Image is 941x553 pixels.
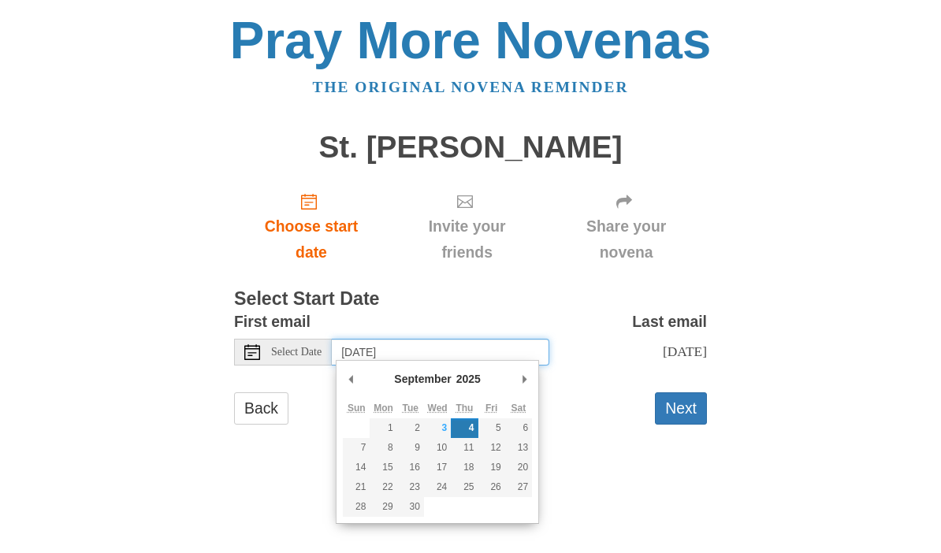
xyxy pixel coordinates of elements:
button: 14 [343,458,370,477]
a: Choose start date [234,180,389,273]
button: 9 [397,438,424,458]
button: 28 [343,497,370,517]
button: 13 [505,438,532,458]
abbr: Monday [374,403,393,414]
abbr: Saturday [511,403,526,414]
button: 6 [505,418,532,438]
button: 25 [451,477,478,497]
button: Previous Month [343,367,359,391]
button: 21 [343,477,370,497]
div: September [392,367,453,391]
button: 29 [370,497,396,517]
label: Last email [632,309,707,335]
button: 26 [478,477,505,497]
span: Choose start date [250,213,373,265]
input: Use the arrow keys to pick a date [332,339,549,366]
div: Click "Next" to confirm your start date first. [545,180,707,273]
button: 15 [370,458,396,477]
div: 2025 [454,367,483,391]
button: 10 [424,438,451,458]
h3: Select Start Date [234,289,707,310]
button: 12 [478,438,505,458]
button: Next [655,392,707,425]
button: 1 [370,418,396,438]
span: [DATE] [663,343,707,359]
span: Invite your friends [404,213,530,265]
label: First email [234,309,311,335]
span: Select Date [271,347,322,358]
button: 16 [397,458,424,477]
button: 23 [397,477,424,497]
abbr: Tuesday [403,403,418,414]
button: 3 [424,418,451,438]
button: 17 [424,458,451,477]
a: Back [234,392,288,425]
button: 2 [397,418,424,438]
button: 24 [424,477,451,497]
button: 8 [370,438,396,458]
abbr: Friday [485,403,497,414]
button: 7 [343,438,370,458]
h1: St. [PERSON_NAME] [234,131,707,165]
a: The original novena reminder [313,79,629,95]
button: 5 [478,418,505,438]
button: 18 [451,458,478,477]
abbr: Sunday [348,403,366,414]
button: 19 [478,458,505,477]
button: 20 [505,458,532,477]
abbr: Wednesday [428,403,448,414]
div: Click "Next" to confirm your start date first. [389,180,545,273]
button: 27 [505,477,532,497]
button: 30 [397,497,424,517]
abbr: Thursday [456,403,473,414]
a: Pray More Novenas [230,11,712,69]
button: 4 [451,418,478,438]
span: Share your novena [561,213,691,265]
button: 11 [451,438,478,458]
button: Next Month [516,367,532,391]
button: 22 [370,477,396,497]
